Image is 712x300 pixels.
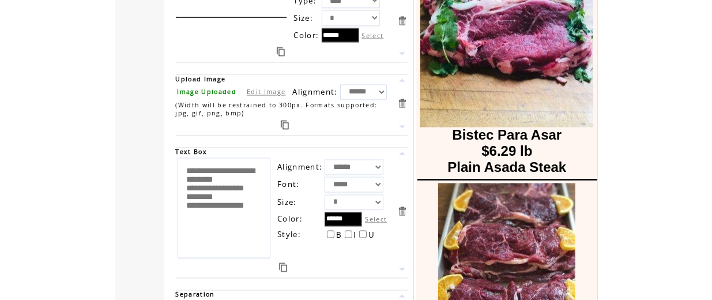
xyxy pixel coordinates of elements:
a: Duplicate this item [281,121,289,130]
span: Size: [294,13,314,23]
a: Move this item down [397,264,408,275]
a: Move this item up [397,75,408,86]
a: Delete this item [397,206,408,217]
span: Text Box [176,148,208,156]
a: Delete this item [397,16,408,27]
span: Style: [277,230,301,240]
a: Delete this item [397,98,408,109]
span: Image Uploaded [178,88,237,96]
span: Color: [277,214,303,224]
span: Separation [176,291,215,299]
span: (Width will be restrained to 300px. Formats supported: jpg, gif, png, bmp) [176,102,378,118]
span: I [354,230,357,241]
span: Alignment: [277,162,322,172]
span: Color: [294,30,319,40]
a: Duplicate this item [279,263,287,272]
span: Size: [277,197,297,208]
label: Select [362,31,384,40]
a: Duplicate this item [277,47,285,57]
a: Move this item up [397,148,408,159]
span: Font: [277,179,300,190]
span: Alignment: [293,87,338,97]
a: Move this item down [397,48,408,59]
a: Edit Image [247,88,285,96]
font: Bistec Para Asar $6.29 lb Plain Asada Steak [448,127,567,175]
a: Move this item down [397,122,408,133]
span: B [336,230,342,241]
span: Upload Image [176,75,226,83]
span: U [368,230,375,241]
label: Select [365,215,387,224]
